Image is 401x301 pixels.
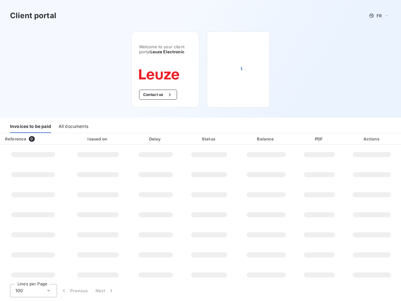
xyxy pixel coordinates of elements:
[139,69,179,80] img: Company logo
[29,136,34,142] span: 0
[238,136,295,142] div: Balance
[183,136,235,142] div: Status
[131,136,180,142] div: Delay
[377,13,382,18] span: FR
[297,136,341,142] div: PDF
[150,49,185,54] span: Leuze Electronic
[92,284,118,297] button: Next
[344,136,400,142] div: Actions
[139,44,191,54] span: Welcome to your client portal
[139,90,177,100] button: Contact us
[59,120,88,133] div: All documents
[10,10,56,21] h3: Client portal
[57,284,92,297] button: Previous
[68,136,128,142] div: Issued on
[5,136,26,141] div: Reference
[10,120,51,133] div: Invoices to be paid
[15,288,23,294] span: 100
